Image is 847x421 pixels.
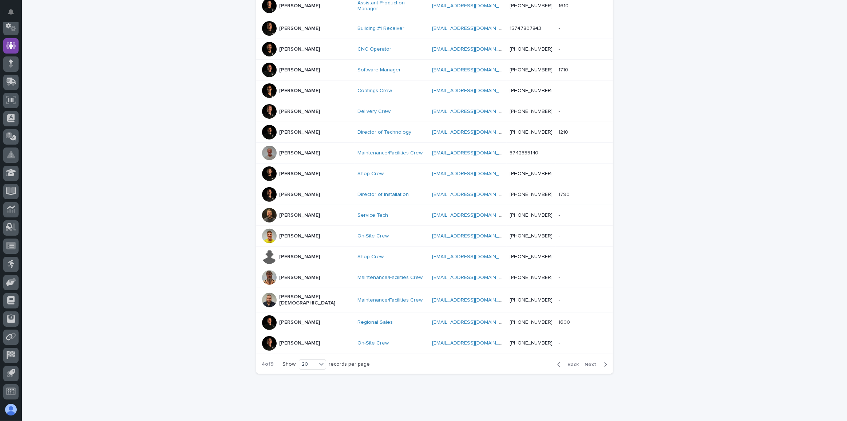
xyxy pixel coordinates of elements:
[510,171,553,176] a: [PHONE_NUMBER]
[559,86,562,94] p: -
[510,213,553,218] a: [PHONE_NUMBER]
[256,18,613,39] tr: [PERSON_NAME]Building #1 Receiver [EMAIL_ADDRESS][DOMAIN_NAME] 15747807843--
[280,294,352,306] p: [PERSON_NAME][DEMOGRAPHIC_DATA]
[357,171,384,177] a: Shop Crew
[510,130,553,135] a: [PHONE_NUMBER]
[280,171,320,177] p: [PERSON_NAME]
[357,212,388,219] a: Service Tech
[559,211,562,219] p: -
[9,9,19,20] div: Notifications
[280,129,320,135] p: [PERSON_NAME]
[559,296,562,303] p: -
[280,109,320,115] p: [PERSON_NAME]
[256,122,613,143] tr: [PERSON_NAME]Director of Technology [EMAIL_ADDRESS][DOMAIN_NAME] [PHONE_NUMBER]12101210
[510,47,553,52] a: [PHONE_NUMBER]
[432,109,514,114] a: [EMAIL_ADDRESS][DOMAIN_NAME]
[256,226,613,247] tr: [PERSON_NAME]On-Site Crew [EMAIL_ADDRESS][DOMAIN_NAME] [PHONE_NUMBER]--
[256,288,613,312] tr: [PERSON_NAME][DEMOGRAPHIC_DATA]Maintenance/Facilities Crew [EMAIL_ADDRESS][DOMAIN_NAME] [PHONE_NU...
[357,233,389,239] a: On-Site Crew
[510,192,553,197] a: [PHONE_NUMBER]
[559,149,562,156] p: -
[559,273,562,281] p: -
[559,252,562,260] p: -
[559,339,562,346] p: -
[357,319,393,326] a: Regional Sales
[432,320,514,325] a: [EMAIL_ADDRESS][DOMAIN_NAME]
[510,3,553,8] a: [PHONE_NUMBER]
[559,107,562,115] p: -
[357,109,391,115] a: Delivery Crew
[563,362,579,367] span: Back
[280,192,320,198] p: [PERSON_NAME]
[432,88,514,93] a: [EMAIL_ADDRESS][DOMAIN_NAME]
[357,67,401,73] a: Software Manager
[510,254,553,259] a: [PHONE_NUMBER]
[256,164,613,184] tr: [PERSON_NAME]Shop Crew [EMAIL_ADDRESS][DOMAIN_NAME] [PHONE_NUMBER]--
[551,361,582,368] button: Back
[280,212,320,219] p: [PERSON_NAME]
[283,361,296,367] p: Show
[510,150,539,156] a: 5742535140
[432,341,514,346] a: [EMAIL_ADDRESS][DOMAIN_NAME]
[329,361,370,367] p: records per page
[280,88,320,94] p: [PERSON_NAME]
[280,25,320,32] p: [PERSON_NAME]
[256,267,613,288] tr: [PERSON_NAME]Maintenance/Facilities Crew [EMAIL_ADDRESS][DOMAIN_NAME] [PHONE_NUMBER]--
[432,192,514,197] a: [EMAIL_ADDRESS][DOMAIN_NAME]
[280,233,320,239] p: [PERSON_NAME]
[559,128,570,135] p: 1210
[256,60,613,80] tr: [PERSON_NAME]Software Manager [EMAIL_ADDRESS][DOMAIN_NAME] [PHONE_NUMBER]17101710
[256,184,613,205] tr: [PERSON_NAME]Director of Installation [EMAIL_ADDRESS][DOMAIN_NAME] [PHONE_NUMBER]17901790
[256,39,613,60] tr: [PERSON_NAME]CNC Operator [EMAIL_ADDRESS][DOMAIN_NAME] [PHONE_NUMBER]--
[559,66,570,73] p: 1710
[510,275,553,280] a: [PHONE_NUMBER]
[510,233,553,239] a: [PHONE_NUMBER]
[256,101,613,122] tr: [PERSON_NAME]Delivery Crew [EMAIL_ADDRESS][DOMAIN_NAME] [PHONE_NUMBER]--
[3,402,19,417] button: users-avatar
[280,254,320,260] p: [PERSON_NAME]
[256,333,613,354] tr: [PERSON_NAME]On-Site Crew [EMAIL_ADDRESS][DOMAIN_NAME] [PHONE_NUMBER]--
[510,341,553,346] a: [PHONE_NUMBER]
[510,26,542,31] a: 15747807843
[432,47,514,52] a: [EMAIL_ADDRESS][DOMAIN_NAME]
[582,361,613,368] button: Next
[280,67,320,73] p: [PERSON_NAME]
[559,1,570,9] p: 1610
[510,109,553,114] a: [PHONE_NUMBER]
[299,361,317,368] div: 20
[432,3,514,8] a: [EMAIL_ADDRESS][DOMAIN_NAME]
[559,24,562,32] p: -
[432,26,514,31] a: [EMAIL_ADDRESS][DOMAIN_NAME]
[432,254,514,259] a: [EMAIL_ADDRESS][DOMAIN_NAME]
[559,318,572,326] p: 1600
[357,297,423,303] a: Maintenance/Facilities Crew
[510,298,553,303] a: [PHONE_NUMBER]
[585,362,601,367] span: Next
[357,25,404,32] a: Building #1 Receiver
[357,150,423,156] a: Maintenance/Facilities Crew
[256,312,613,333] tr: [PERSON_NAME]Regional Sales [EMAIL_ADDRESS][DOMAIN_NAME] [PHONE_NUMBER]16001600
[256,80,613,101] tr: [PERSON_NAME]Coatings Crew [EMAIL_ADDRESS][DOMAIN_NAME] [PHONE_NUMBER]--
[432,67,514,72] a: [EMAIL_ADDRESS][DOMAIN_NAME]
[256,355,280,373] p: 4 of 9
[510,320,553,325] a: [PHONE_NUMBER]
[432,233,514,239] a: [EMAIL_ADDRESS][DOMAIN_NAME]
[510,67,553,72] a: [PHONE_NUMBER]
[432,275,514,280] a: [EMAIL_ADDRESS][DOMAIN_NAME]
[432,171,514,176] a: [EMAIL_ADDRESS][DOMAIN_NAME]
[432,213,514,218] a: [EMAIL_ADDRESS][DOMAIN_NAME]
[280,46,320,52] p: [PERSON_NAME]
[432,298,514,303] a: [EMAIL_ADDRESS][DOMAIN_NAME]
[357,340,389,346] a: On-Site Crew
[559,169,562,177] p: -
[3,4,19,20] button: Notifications
[432,130,514,135] a: [EMAIL_ADDRESS][DOMAIN_NAME]
[510,88,553,93] a: [PHONE_NUMBER]
[357,129,411,135] a: Director of Technology
[357,46,391,52] a: CNC Operator
[280,3,320,9] p: [PERSON_NAME]
[432,150,514,156] a: [EMAIL_ADDRESS][DOMAIN_NAME]
[559,45,562,52] p: -
[256,143,613,164] tr: [PERSON_NAME]Maintenance/Facilities Crew [EMAIL_ADDRESS][DOMAIN_NAME] 5742535140--
[559,232,562,239] p: -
